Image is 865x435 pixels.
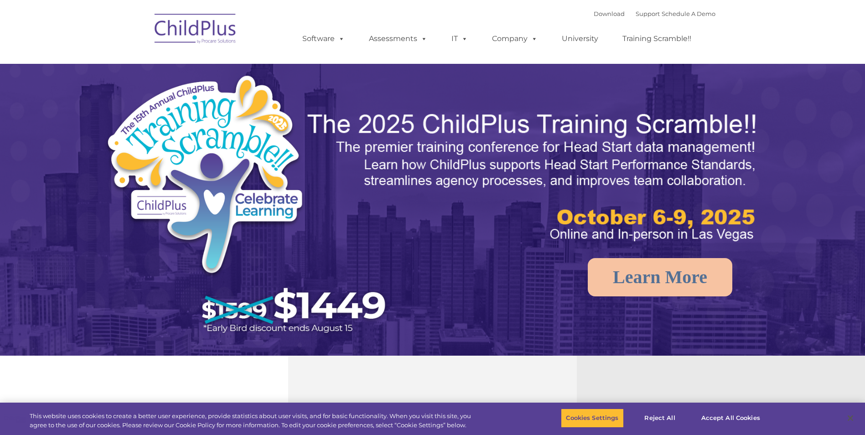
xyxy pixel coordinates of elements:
a: Learn More [588,258,732,296]
a: Support [636,10,660,17]
a: IT [442,30,477,48]
a: University [553,30,607,48]
span: Last name [127,60,155,67]
a: Download [594,10,625,17]
font: | [594,10,715,17]
a: Assessments [360,30,436,48]
img: ChildPlus by Procare Solutions [150,7,241,53]
button: Cookies Settings [561,409,623,428]
button: Close [840,408,860,428]
button: Reject All [632,409,689,428]
span: Phone number [127,98,166,104]
button: Accept All Cookies [696,409,765,428]
div: This website uses cookies to create a better user experience, provide statistics about user visit... [30,412,476,430]
a: Software [293,30,354,48]
a: Company [483,30,547,48]
a: Schedule A Demo [662,10,715,17]
a: Training Scramble!! [613,30,700,48]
